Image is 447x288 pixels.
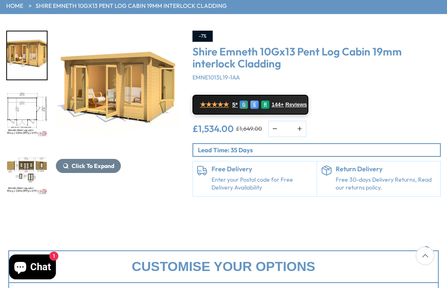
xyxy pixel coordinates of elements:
a: ★★★★★ 5* G E R 144+ Reviews [192,95,308,115]
h6: Return Delivery [336,166,437,173]
div: 2 / 15 [6,31,48,80]
a: Enter your Postal code for Free Delivery Availability [211,176,312,192]
span: EMNE1013L19-1AA [192,74,240,81]
p: Lead Time: 35 Days [198,146,440,154]
div: -7% [192,31,213,42]
img: 2990gx389010gx13Emneth19mmMFTLine_25952a13-6b2f-45cb-b135-1a0316c9e7ca_200x200.jpg [7,147,47,195]
span: Reviews [286,101,307,108]
ins: £1,534.00 [192,124,234,133]
div: 4 / 15 [6,146,48,196]
div: G [240,101,248,109]
div: R [261,101,269,109]
a: Shire Emneth 10Gx13 Pent Log Cabin 19mm interlock Cladding [36,2,227,10]
div: 3 / 15 [6,89,48,138]
img: Shire Emneth 10Gx13 Pent Log Cabin 19mm interlock Cladding - Best Shed [56,31,180,155]
del: £1,649.00 [236,126,262,132]
span: 144+ [272,101,284,108]
img: 2990gx389010gx13Emneth19mm-030lifestyle_ea743d31-7f3c-4ad9-a448-ed4adc29c1f9_200x200.jpg [7,31,47,79]
div: Customise your options [8,250,439,283]
div: 2 / 15 [56,31,180,196]
span: Click To Expand [72,162,114,170]
p: Free 30-days Delivery Returns, Read our returns policy. [336,176,437,192]
a: HOME [6,2,23,10]
span: ★★★★★ [200,101,229,108]
h3: Shire Emneth 10Gx13 Pent Log Cabin 19mm interlock Cladding [192,46,441,70]
div: E [250,101,259,109]
h6: Free Delivery [211,166,312,173]
inbox-online-store-chat: Shopify online store chat [7,254,58,281]
button: Click To Expand [56,159,121,173]
img: 2990gx389010gx13Emneth19mmPLAN_9efd6104-3a14-4d67-9355-ca9f57706435_200x200.jpg [7,89,47,137]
